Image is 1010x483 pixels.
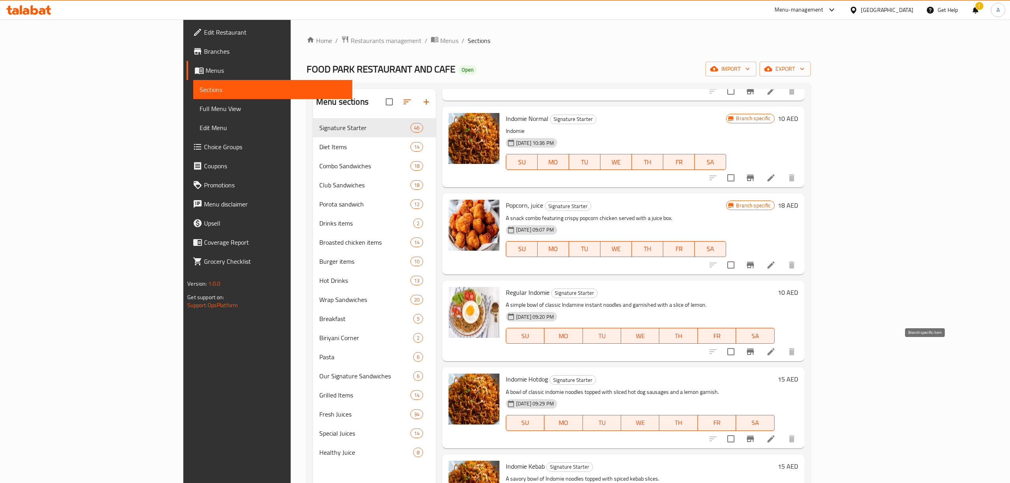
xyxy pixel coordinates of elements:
[458,65,477,75] div: Open
[414,315,423,323] span: 5
[659,415,697,431] button: TH
[778,461,798,472] h6: 15 AED
[766,86,776,96] a: Edit menu item
[741,82,760,101] button: Branch-specific-item
[506,286,550,298] span: Regular Indomie
[698,156,723,168] span: SA
[996,6,1000,14] span: A
[313,424,436,443] div: Special Juices14
[413,333,423,343] div: items
[313,347,436,366] div: Pasta6
[200,104,346,113] span: Full Menu View
[313,252,436,271] div: Burger items10
[319,142,410,152] div: Diet Items
[413,352,423,362] div: items
[782,429,801,448] button: delete
[410,238,423,247] div: items
[705,62,756,76] button: import
[414,372,423,380] span: 6
[506,373,548,385] span: Indomie Hotdog
[411,181,423,189] span: 18
[736,415,774,431] button: SA
[193,80,352,99] a: Sections
[411,124,423,132] span: 46
[544,328,583,344] button: MO
[468,36,490,45] span: Sections
[506,154,538,170] button: SU
[583,328,621,344] button: TU
[723,430,739,447] span: Select to update
[741,429,760,448] button: Branch-specific-item
[425,36,427,45] li: /
[319,352,413,362] div: Pasta
[723,169,739,186] span: Select to update
[193,99,352,118] a: Full Menu View
[506,113,548,125] span: Indomie Normal
[411,162,423,170] span: 18
[431,35,458,46] a: Menus
[513,139,557,147] span: [DATE] 10:36 PM
[506,328,544,344] button: SU
[506,387,775,397] p: A bowl of classic indomie noodles topped with sliced hot dog sausages and a lemon garnish.
[666,156,691,168] span: FR
[204,199,346,209] span: Menu disclaimer
[572,156,597,168] span: TU
[701,417,733,428] span: FR
[778,287,798,298] h6: 10 AED
[411,430,423,437] span: 14
[319,276,410,285] span: Hot Drinks
[413,314,423,323] div: items
[621,328,659,344] button: WE
[200,123,346,132] span: Edit Menu
[411,411,423,418] span: 34
[313,366,436,386] div: Our Signature Sandwiches6
[313,309,436,328] div: Breakfast5
[186,175,352,195] a: Promotions
[782,168,801,187] button: delete
[186,61,352,80] a: Menus
[736,328,774,344] button: SA
[449,200,499,251] img: Popcorn, juice
[410,295,423,304] div: items
[204,257,346,266] span: Grocery Checklist
[319,161,410,171] div: Combo Sandwiches
[545,202,591,211] span: Signature Starter
[458,66,477,73] span: Open
[778,374,798,385] h6: 15 AED
[319,448,413,457] div: Healthy Juice
[449,374,499,425] img: Indomie Hotdog
[313,137,436,156] div: Diet Items14
[313,328,436,347] div: Biriyani Corner2
[513,313,557,321] span: [DATE] 09:20 PM
[552,288,597,298] span: Signature Starter
[186,23,352,42] a: Edit Restaurant
[410,199,423,209] div: items
[733,202,774,209] span: Branch specific
[319,218,413,228] span: Drinks items
[411,277,423,284] span: 13
[509,330,541,342] span: SU
[319,428,410,438] span: Special Juices
[506,300,775,310] p: A simple bowl of classic Indamine instant noodles and garnished with a slice of lemon.
[319,409,410,419] div: Fresh Juices
[698,415,736,431] button: FR
[766,173,776,183] a: Edit menu item
[319,123,410,132] div: Signature Starter
[208,279,221,289] span: 1.0.0
[411,201,423,208] span: 12
[319,180,410,190] div: Club Sandwiches
[782,342,801,361] button: delete
[583,415,621,431] button: TU
[545,201,591,211] div: Signature Starter
[548,330,579,342] span: MO
[187,292,224,302] span: Get support on:
[544,415,583,431] button: MO
[775,5,824,15] div: Menu-management
[313,233,436,252] div: Broasted chicken items14
[313,271,436,290] div: Hot Drinks13
[550,376,596,385] span: Signature Starter
[449,287,499,338] img: Regular Indomie
[341,35,421,46] a: Restaurants management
